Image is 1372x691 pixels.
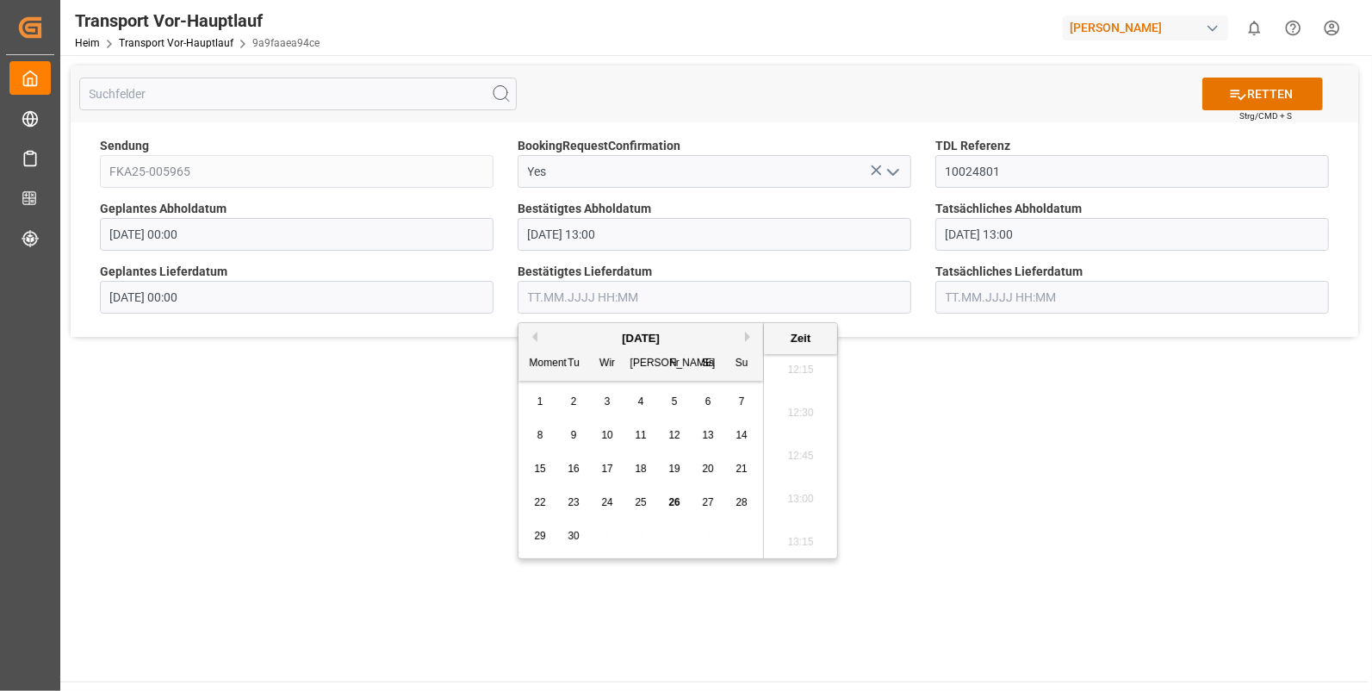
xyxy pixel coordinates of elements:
[1063,11,1235,44] button: [PERSON_NAME]
[597,391,618,413] div: Wählen Mittwoch, 3. September 2025
[768,330,833,347] div: Zeit
[518,330,763,347] div: [DATE]
[597,492,618,514] div: Wählen Sie Mittwoch, 24. September 2025
[524,385,759,553] div: Monat 2025-09
[705,395,711,408] span: 6
[100,265,227,278] font: Geplantes Lieferdatum
[702,496,713,508] span: 27
[534,463,545,475] span: 15
[563,492,585,514] div: Wählen Dienstag, 23. September 2025
[731,353,753,375] div: Su
[736,429,747,441] span: 14
[664,458,686,480] div: Wählen Freitag, 19. September 2025
[664,425,686,446] div: Wählen Freitag, 12. September 2025
[534,530,545,542] span: 29
[537,395,543,408] span: 1
[100,139,149,153] font: Sendung
[1274,9,1313,47] button: Hilfe-Center
[563,391,585,413] div: Wählen Sie Dienstag, 2. September 2025
[530,425,551,446] div: Wählen Sie Montag, 8. September 2025
[1247,85,1293,103] font: RETTEN
[1202,78,1323,110] button: RETTEN
[739,395,745,408] span: 7
[518,218,911,251] input: TT. MM.JJJJ HH:MM
[935,265,1083,278] font: Tatsächliches Lieferdatum
[518,265,652,278] font: Bestätigtes Lieferdatum
[702,463,713,475] span: 20
[698,391,719,413] div: Wählen Sie Samstag, 6. September 2025
[698,458,719,480] div: Wählen Sie Samstag, 20. September 2025
[530,353,551,375] div: Moment
[630,458,652,480] div: Wählen Donnerstag, 18. September 2025
[563,425,585,446] div: Wählen Dienstag, 9. September 2025
[635,463,646,475] span: 18
[935,139,1010,153] font: TDL Referenz
[668,429,680,441] span: 12
[571,429,577,441] span: 9
[518,202,651,215] font: Bestätigtes Abholdatum
[698,425,719,446] div: Wählen Sie Samstag, 13. September 2025
[100,281,494,314] input: TT.MM.JJJJ HH:MM
[731,458,753,480] div: Wählen Sie Sonntag, 21. September 2025
[664,391,686,413] div: Wählen Freitag, 5. September 2025
[597,458,618,480] div: Wählen Sie Mittwoch, 17. September 2025
[563,353,585,375] div: Tu
[630,391,652,413] div: Wählen Donnerstag, 4. September 2025
[527,332,537,342] button: Vormonat
[100,202,227,215] font: Geplantes Abholdatum
[530,526,551,547] div: Wählen Sie Montag, 29. September 2025
[530,391,551,413] div: Wählen Sie Montag, 1. September 2025
[75,8,320,34] div: Transport Vor-Hauptlauf
[635,496,646,508] span: 25
[571,395,577,408] span: 2
[563,458,585,480] div: Wählen Dienstag, 16. September 2025
[79,78,517,110] input: Suchfelder
[537,429,543,441] span: 8
[563,526,585,547] div: Wählen Dienstag, 30. September 2025
[668,496,680,508] span: 26
[605,395,611,408] span: 3
[518,281,911,314] input: TT.MM.JJJJ HH:MM
[1235,9,1274,47] button: 0 neue Benachrichtigungen anzeigen
[935,202,1082,215] font: Tatsächliches Abholdatum
[638,395,644,408] span: 4
[736,496,747,508] span: 28
[100,218,494,251] input: TT.MM.JJJJ HH:MM
[745,332,755,342] button: Nächster Monat
[731,492,753,514] div: Wählen Sonntag, 28. September 2025
[75,37,100,49] a: Heim
[601,463,612,475] span: 17
[668,463,680,475] span: 19
[568,463,579,475] span: 16
[119,37,233,49] a: Transport Vor-Hauptlauf
[597,425,618,446] div: Wählen Sie Mittwoch, 10. September 2025
[630,353,652,375] div: [PERSON_NAME]
[530,458,551,480] div: Wählen Sie Montag, 15. September 2025
[698,492,719,514] div: Wählen Sie Samstag, 27. September 2025
[731,425,753,446] div: Wählen Sonntag, 14. September 2025
[534,496,545,508] span: 22
[935,218,1329,251] input: TT. MM.JJJJ HH:MM
[530,492,551,514] div: Wählen Sie Montag, 22. September 2025
[736,463,747,475] span: 21
[1239,109,1292,122] span: Strg/CMD + S
[698,353,719,375] div: Sa
[664,353,686,375] div: Fr
[664,492,686,514] div: Wählen Freitag, 26. September 2025
[630,425,652,446] div: Wählen Donnerstag, 11. September 2025
[635,429,646,441] span: 11
[601,496,612,508] span: 24
[1070,19,1162,37] font: [PERSON_NAME]
[597,353,618,375] div: Wir
[935,281,1329,314] input: TT.MM.JJJJ HH:MM
[630,492,652,514] div: Wählen Donnerstag, 25. September 2025
[702,429,713,441] span: 13
[568,496,579,508] span: 23
[731,391,753,413] div: Wählen Sie Sonntag, 7. September 2025
[672,395,678,408] span: 5
[879,159,905,185] button: Menü öffnen
[518,139,680,153] font: BookingRequestConfirmation
[601,429,612,441] span: 10
[568,530,579,542] span: 30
